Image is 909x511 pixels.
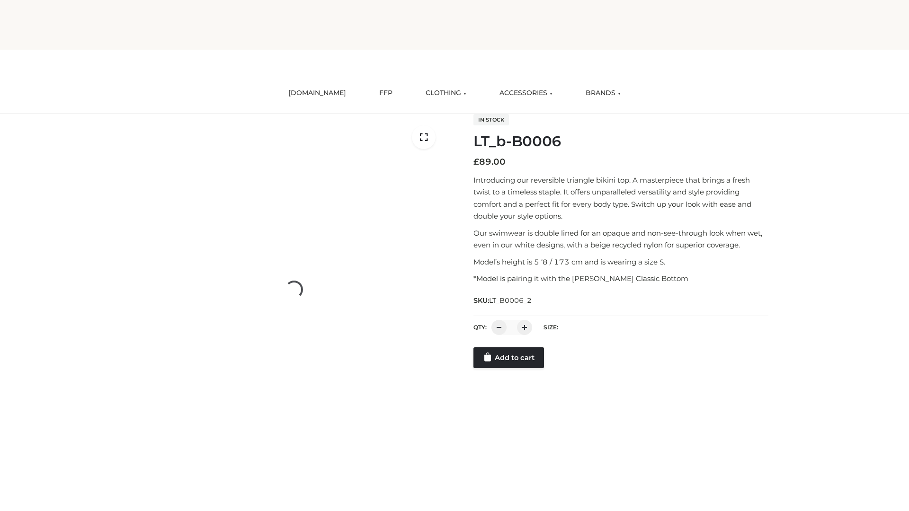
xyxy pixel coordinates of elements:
span: In stock [473,114,509,125]
span: LT_B0006_2 [489,296,532,305]
p: Introducing our reversible triangle bikini top. A masterpiece that brings a fresh twist to a time... [473,174,768,222]
span: £ [473,157,479,167]
p: Model’s height is 5 ‘8 / 173 cm and is wearing a size S. [473,256,768,268]
p: *Model is pairing it with the [PERSON_NAME] Classic Bottom [473,273,768,285]
a: [DOMAIN_NAME] [281,83,353,104]
bdi: 89.00 [473,157,506,167]
label: Size: [544,324,558,331]
p: Our swimwear is double lined for an opaque and non-see-through look when wet, even in our white d... [473,227,768,251]
label: QTY: [473,324,487,331]
span: SKU: [473,295,533,306]
a: BRANDS [579,83,628,104]
a: CLOTHING [419,83,473,104]
a: ACCESSORIES [492,83,560,104]
a: Add to cart [473,347,544,368]
h1: LT_b-B0006 [473,133,768,150]
a: FFP [372,83,400,104]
